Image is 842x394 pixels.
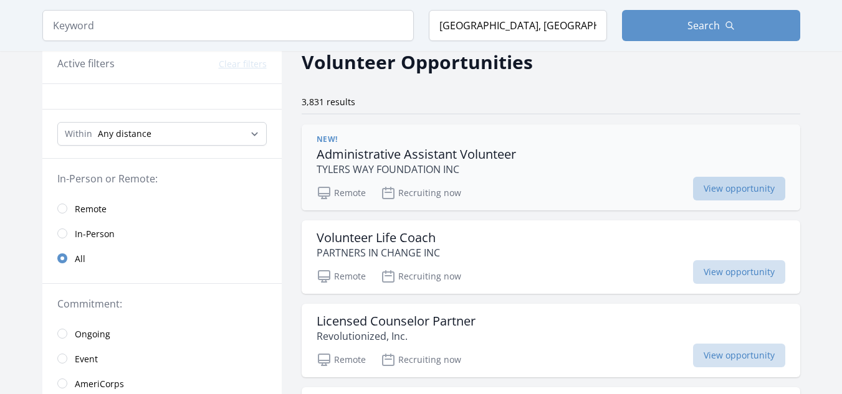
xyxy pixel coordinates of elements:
a: All [42,246,282,271]
span: In-Person [75,228,115,240]
span: View opportunity [693,344,785,367]
h2: Volunteer Opportunities [302,48,533,76]
span: Search [687,18,720,33]
a: New! Administrative Assistant Volunteer TYLERS WAY FOUNDATION INC Remote Recruiting now View oppo... [302,124,800,210]
p: Remote [317,269,366,284]
a: Volunteer Life Coach PARTNERS IN CHANGE INC Remote Recruiting now View opportunity [302,220,800,294]
span: All [75,253,85,265]
button: Clear filters [219,58,267,70]
p: Recruiting now [381,269,461,284]
span: 3,831 results [302,96,355,108]
a: Ongoing [42,321,282,346]
a: Event [42,346,282,371]
a: Remote [42,196,282,221]
a: Licensed Counselor Partner Revolutionized, Inc. Remote Recruiting now View opportunity [302,304,800,377]
p: Remote [317,185,366,200]
h3: Volunteer Life Coach [317,230,440,245]
p: PARTNERS IN CHANGE INC [317,245,440,260]
h3: Administrative Assistant Volunteer [317,147,516,162]
p: TYLERS WAY FOUNDATION INC [317,162,516,177]
button: Search [622,10,800,41]
span: New! [317,134,338,144]
p: Revolutionized, Inc. [317,329,476,344]
p: Recruiting now [381,352,461,367]
p: Remote [317,352,366,367]
h3: Licensed Counselor Partner [317,314,476,329]
select: Search Radius [57,122,267,146]
span: AmeriCorps [75,378,124,390]
input: Keyword [42,10,414,41]
span: View opportunity [693,177,785,200]
span: View opportunity [693,260,785,284]
legend: Commitment: [57,296,267,311]
input: Location [429,10,607,41]
a: In-Person [42,221,282,246]
p: Recruiting now [381,185,461,200]
span: Ongoing [75,328,110,340]
span: Event [75,353,98,365]
span: Remote [75,203,107,215]
legend: In-Person or Remote: [57,171,267,186]
h3: Active filters [57,56,115,71]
